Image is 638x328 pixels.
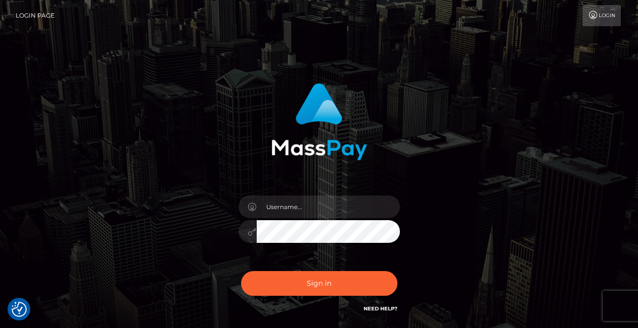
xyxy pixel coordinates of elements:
a: Need Help? [364,305,397,312]
a: Login Page [16,5,54,26]
button: Consent Preferences [12,302,27,317]
input: Username... [257,195,400,218]
img: MassPay Login [271,83,367,160]
img: Revisit consent button [12,302,27,317]
button: Sign in [241,271,397,296]
a: Login [583,5,621,26]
